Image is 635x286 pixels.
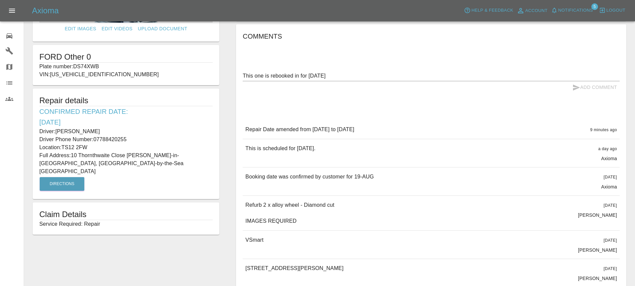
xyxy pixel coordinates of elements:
a: Account [515,5,549,16]
button: Directions [40,177,84,191]
a: Upload Document [135,23,190,35]
span: a day ago [598,146,617,151]
h5: Repair details [39,95,213,106]
p: [PERSON_NAME] [578,275,617,282]
button: Open drawer [4,3,20,19]
span: Help & Feedback [471,7,513,14]
span: [DATE] [604,203,617,208]
p: [PERSON_NAME] [578,247,617,253]
h1: FORD Other 0 [39,52,213,62]
h5: Axioma [32,5,59,16]
p: This is scheduled for [DATE]. [245,144,315,152]
p: Axioma [601,183,617,190]
h6: Comments [243,31,620,42]
p: Full Address: 10 Thornthwaite Close [PERSON_NAME]-in-[GEOGRAPHIC_DATA], [GEOGRAPHIC_DATA]-by-the-... [39,151,213,175]
p: Driver Phone Number: 07788420255 [39,136,213,143]
p: [PERSON_NAME] [578,212,617,218]
span: 9 minutes ago [590,128,617,132]
span: [DATE] [604,266,617,271]
h1: Claim Details [39,209,213,220]
p: Axioma [601,155,617,162]
p: Refurb 2 x alloy wheel - Diamond cut IMAGES REQUIRED [245,201,340,225]
textarea: This one is rebooked in for [DATE] [243,72,620,80]
a: Edit Videos [99,23,135,35]
h6: Confirmed Repair Date: [DATE] [39,106,213,128]
span: [DATE] [604,238,617,243]
p: Plate number: DS74XWB [39,63,213,71]
button: Help & Feedback [462,5,515,16]
span: 5 [591,3,598,10]
span: Logout [606,7,625,14]
span: Notifications [558,7,593,14]
p: Driver: [PERSON_NAME] [39,128,213,136]
button: Logout [597,5,627,16]
button: Notifications [549,5,595,16]
span: [DATE] [604,175,617,179]
p: Location: TS12 2FW [39,143,213,151]
p: Service Required: Repair [39,220,213,228]
span: Account [525,7,548,15]
p: Repair Date amended from [DATE] to [DATE] [245,126,354,134]
p: VSmart [245,236,263,244]
p: Booking date was confirmed by customer for 19-AUG [245,173,374,181]
p: [STREET_ADDRESS][PERSON_NAME] [245,264,343,272]
a: Edit Images [62,23,99,35]
p: VIN: [US_VEHICLE_IDENTIFICATION_NUMBER] [39,71,213,79]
